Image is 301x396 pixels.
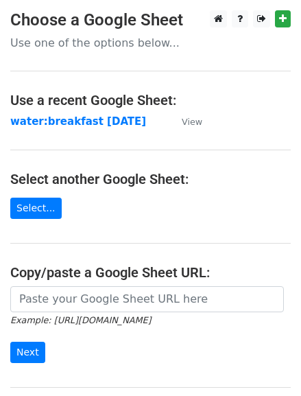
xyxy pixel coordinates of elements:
small: Example: [URL][DOMAIN_NAME] [10,315,151,325]
p: Use one of the options below... [10,36,291,50]
a: Select... [10,198,62,219]
input: Next [10,342,45,363]
h4: Select another Google Sheet: [10,171,291,187]
a: View [168,115,202,128]
h4: Use a recent Google Sheet: [10,92,291,108]
small: View [182,117,202,127]
iframe: Chat Widget [232,330,301,396]
h4: Copy/paste a Google Sheet URL: [10,264,291,281]
h3: Choose a Google Sheet [10,10,291,30]
a: water:breakfast [DATE] [10,115,146,128]
input: Paste your Google Sheet URL here [10,286,284,312]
